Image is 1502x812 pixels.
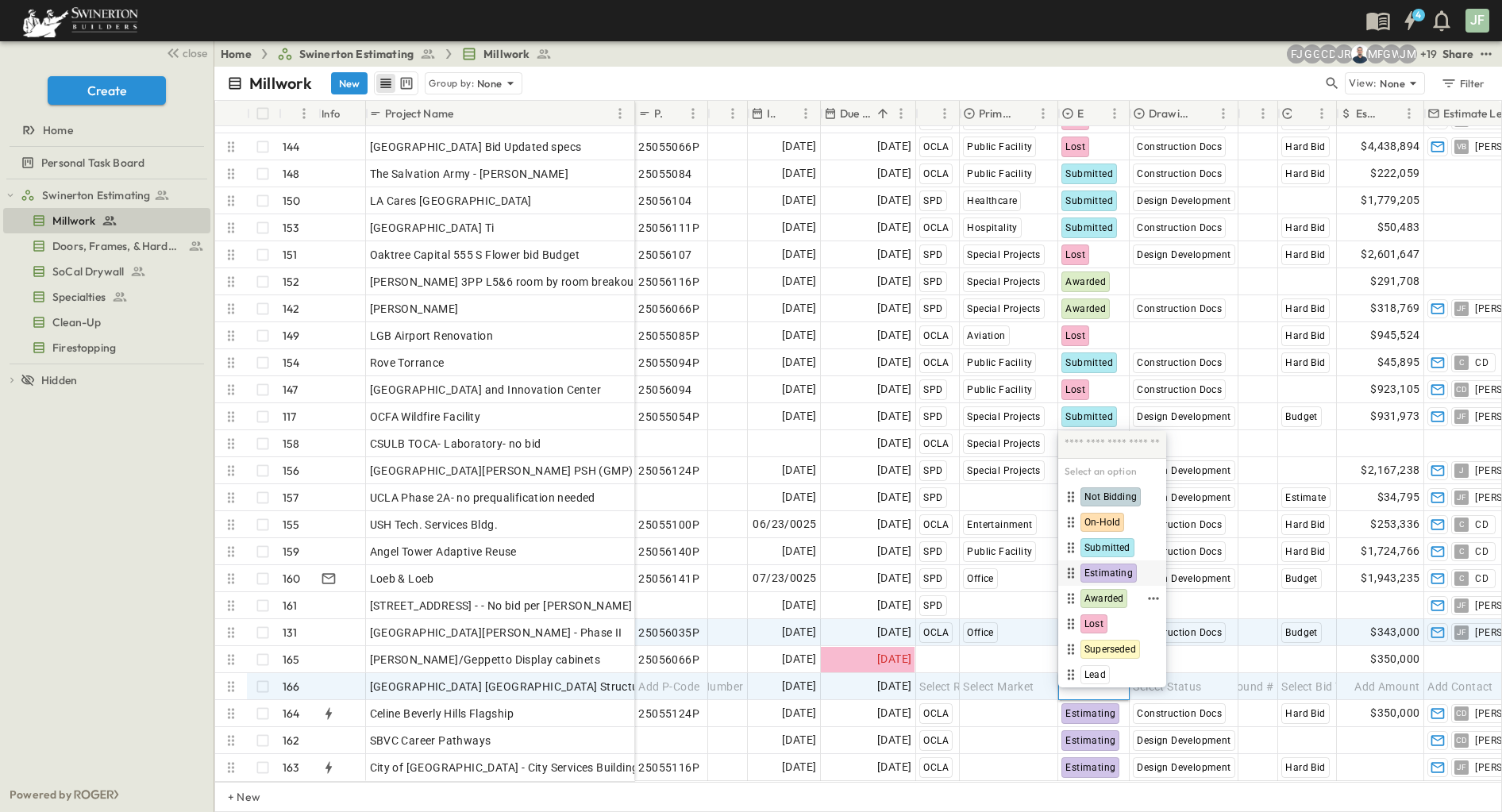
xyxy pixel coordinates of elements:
span: Lost [1084,618,1103,630]
button: Menu [1034,104,1053,123]
button: Sort [714,105,732,122]
span: Construction Docs [1137,357,1222,368]
span: [DATE] [877,434,911,452]
p: 160 [283,571,301,587]
p: 156 [283,463,300,479]
a: Firestopping [3,337,207,359]
div: Doors, Frames, & Hardwaretest [3,233,210,259]
span: [DATE] [877,488,911,506]
button: Menu [295,104,314,123]
span: OCLA [923,222,949,233]
span: [DATE] [782,137,816,156]
button: Sort [1245,105,1262,122]
span: Construction Docs [1137,222,1222,233]
span: [DATE] [782,407,816,425]
div: Not Bidding [1061,487,1163,506]
p: 151 [283,247,298,263]
span: $1,779,205 [1361,191,1419,210]
span: Construction Docs [1137,519,1222,530]
button: Sort [1382,105,1400,122]
span: C [1459,551,1465,552]
button: Sort [1088,105,1105,122]
span: [DATE] [782,164,816,183]
a: Doors, Frames, & Hardware [3,235,207,257]
span: Hidden [41,372,77,388]
a: Millwork [3,210,207,232]
span: OCLA [923,168,949,179]
p: 149 [283,328,300,344]
span: 25056107 [638,247,691,263]
div: Superseded [1061,640,1163,659]
span: Submitted [1084,541,1130,554]
span: Swinerton Estimating [299,46,414,62]
span: [DATE] [782,326,816,344]
span: Office [967,573,993,584]
div: Share [1442,46,1473,62]
span: Hard Bid [1285,357,1325,368]
div: # [279,101,318,126]
span: C [1459,578,1465,579]
span: USH Tech. Services Bldg. [370,517,499,533]
a: Home [3,119,207,141]
span: [DATE] [877,353,911,371]
span: $931,973 [1370,407,1419,425]
span: [DATE] [877,245,911,264]
h6: Select an option [1058,459,1166,484]
span: 25055084 [638,166,691,182]
button: JF [1464,7,1491,34]
p: Group by: [429,75,474,91]
span: Submitted [1065,222,1113,233]
button: New [331,72,368,94]
span: Construction Docs [1137,384,1222,395]
span: 25056111P [638,220,699,236]
div: Submitted [1061,538,1163,557]
span: JF [1457,497,1467,498]
span: [PERSON_NAME] [370,301,459,317]
p: 158 [283,436,300,452]
span: Oaktree Capital 555 S Flower bid Budget [370,247,580,263]
span: Public Facility [967,384,1032,395]
div: Specialtiestest [3,284,210,310]
span: $2,601,647 [1361,245,1419,264]
div: GEORGIA WESLEY (georgia.wesley@swinerton.com) [1382,44,1401,63]
span: Hard Bid [1285,168,1325,179]
span: 25056124P [638,463,699,479]
span: 07/23/0025 [753,569,816,587]
div: Swinerton Estimatingtest [3,183,210,208]
img: Brandon Norcutt (brandon.norcutt@swinerton.com) [1350,44,1369,63]
span: [DATE] [877,191,911,210]
p: 147 [283,382,298,398]
a: Personal Task Board [3,152,207,174]
span: Submitted [1065,357,1113,368]
button: Sort [922,105,940,122]
span: SPD [923,492,942,503]
span: VB [1457,146,1467,147]
span: $34,795 [1377,488,1420,506]
span: Design Development [1137,465,1230,476]
span: [DATE] [877,164,911,183]
span: $4,438,894 [1361,137,1419,156]
p: Invite Date [767,106,776,121]
button: Sort [666,105,684,122]
span: Special Projects [967,249,1040,260]
button: Menu [1400,104,1419,123]
div: table view [374,71,418,95]
span: Special Projects [967,465,1040,476]
p: 152 [283,274,300,290]
span: Lead [1084,668,1106,681]
span: Public Facility [967,357,1032,368]
div: Jonathan M. Hansen (johansen@swinerton.com) [1398,44,1417,63]
p: 154 [283,355,300,371]
span: [DATE] [782,542,816,560]
button: Create [48,76,166,105]
span: Rove Torrance [370,355,445,371]
span: Awarded [1065,303,1106,314]
div: Personal Task Boardtest [3,150,210,175]
span: Design Development [1137,492,1230,503]
div: Clean-Uptest [3,310,210,335]
button: test [1477,44,1496,63]
span: 25056066P [638,301,699,317]
span: [DATE] [782,245,816,264]
span: Special Projects [967,303,1040,314]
